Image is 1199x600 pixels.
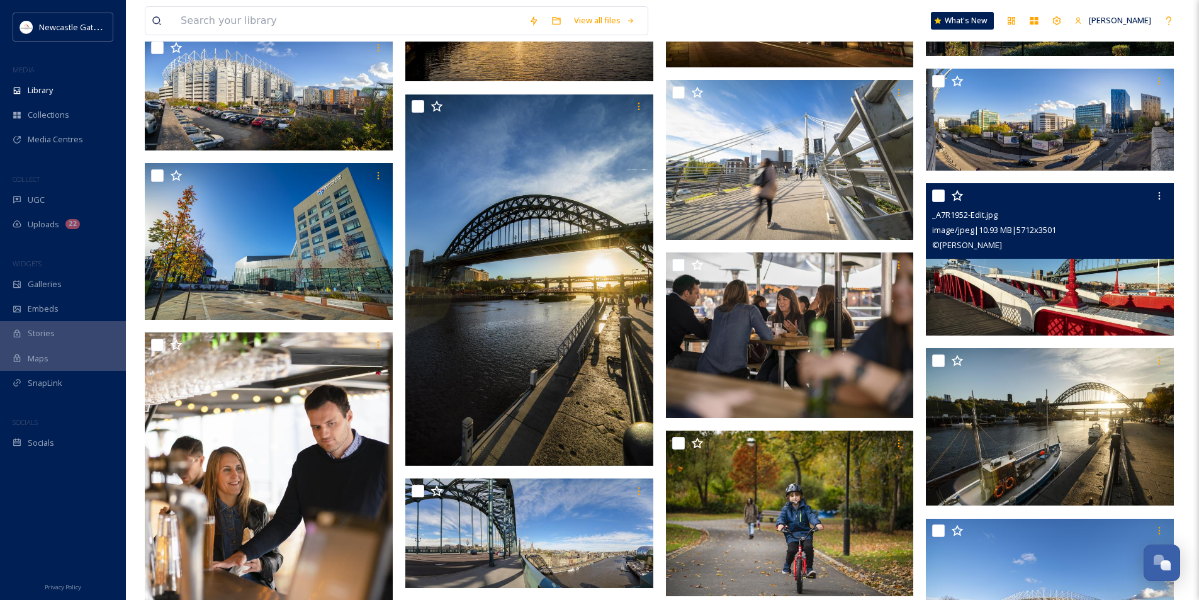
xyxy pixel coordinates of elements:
span: Collections [28,109,69,121]
span: SnapLink [28,377,62,389]
span: [PERSON_NAME] [1089,14,1151,26]
span: _A7R1952-Edit.jpg [932,209,998,220]
button: Open Chat [1144,545,1180,581]
span: Embeds [28,303,59,315]
img: Flickr_St James Park exterior.jpg [145,35,393,150]
span: Media Centres [28,133,83,145]
a: What's New [931,12,994,30]
span: Stories [28,327,55,339]
span: Newcastle Gateshead Initiative [39,21,155,33]
span: WIDGETS [13,259,42,268]
span: Maps [28,353,48,365]
span: Uploads [28,218,59,230]
a: View all files [568,8,641,33]
img: _A7R9365-Pano-Edit.jpg [926,69,1174,171]
span: © [PERSON_NAME] [932,239,1002,251]
span: Socials [28,437,54,449]
span: image/jpeg | 10.93 MB | 5712 x 3501 [932,224,1056,235]
span: Galleries [28,278,62,290]
img: _A7R1952-Edit.jpg [926,183,1174,335]
span: Privacy Policy [45,583,81,591]
img: DqD9wEUd_400x400.jpg [20,21,33,33]
img: _A7R8102-HDR-Edit.jpg [145,163,393,320]
img: _A7R5460-Edit.jpg [666,80,914,240]
span: MEDIA [13,65,35,74]
a: [PERSON_NAME] [1068,8,1157,33]
img: Flickr_ Tyne Bridge sunset.jpg [405,94,653,466]
img: _A7R7006.jpg [666,252,914,418]
img: Leazes Park, autumn.jpg [666,431,914,596]
span: UGC [28,194,45,206]
img: _A7R5098-Pano-Edit.jpg [405,478,653,587]
span: SOCIALS [13,417,38,427]
img: Flickr_ Sunset over NewcastleGateshead Quayside.jpg [926,348,1174,506]
input: Search your library [174,7,522,35]
a: Privacy Policy [45,579,81,594]
div: 22 [65,219,80,229]
span: COLLECT [13,174,40,184]
span: Library [28,84,53,96]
